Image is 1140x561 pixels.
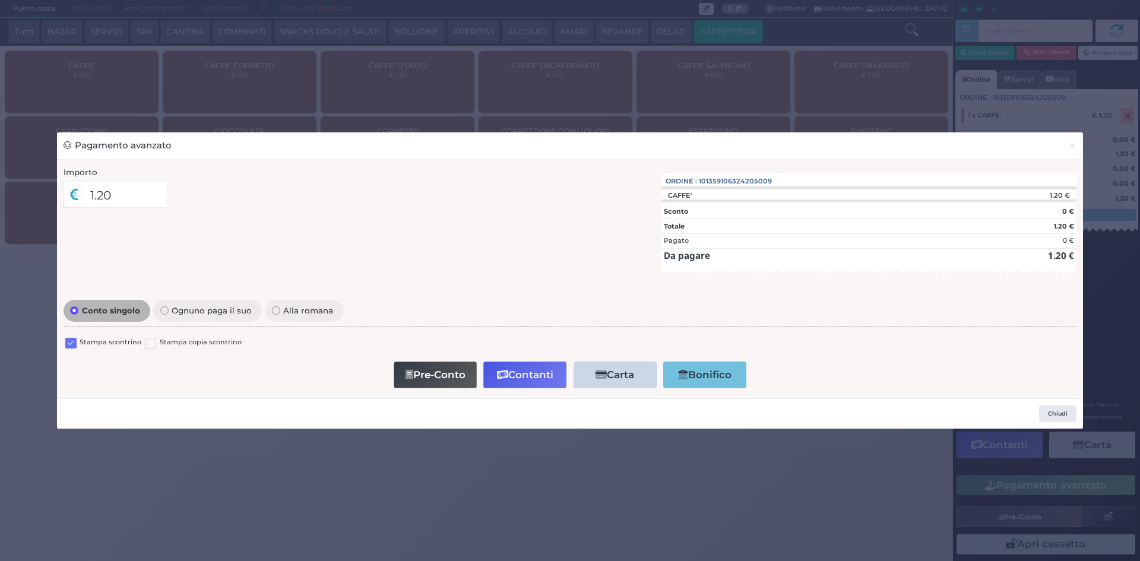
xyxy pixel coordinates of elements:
[664,207,688,215] strong: Sconto
[661,191,698,199] div: CAFFE'
[699,176,772,186] span: 101359106324205009
[64,139,172,153] h3: Pagamento avanzato
[664,236,689,246] div: Pagato
[1069,139,1076,152] span: ×
[1062,132,1083,159] button: Chiudi
[83,182,167,208] input: Es. 30.99
[574,362,657,388] button: Carta
[1063,236,1074,246] div: 0 €
[664,249,710,261] strong: Da pagare
[483,362,566,388] button: Contanti
[80,337,141,348] label: Stampa scontrino
[666,176,697,186] span: Ordine :
[664,222,685,230] strong: Totale
[280,306,337,315] span: Alla romana
[1039,405,1076,422] button: Chiudi
[1062,207,1074,215] strong: 0 €
[1054,222,1074,230] strong: 1.20 €
[663,362,746,388] button: Bonifico
[64,166,97,178] label: Importo
[1048,249,1074,261] strong: 1.20 €
[160,337,242,348] label: Stampa copia scontrino
[169,306,255,315] span: Ognuno paga il suo
[78,306,143,315] span: Conto singolo
[973,191,1076,199] div: 1.20 €
[394,362,477,388] button: Pre-Conto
